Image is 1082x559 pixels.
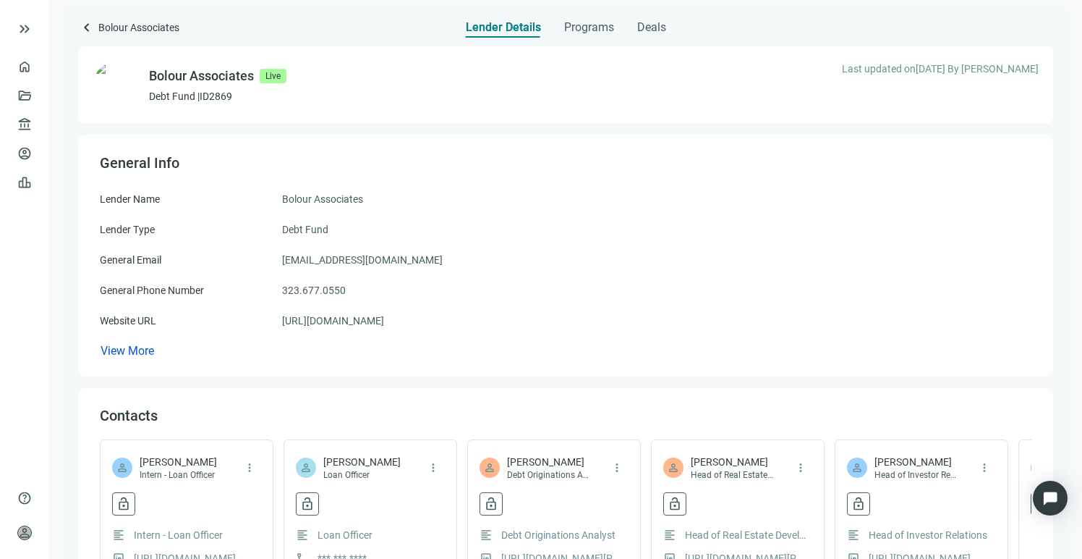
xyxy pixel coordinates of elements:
[140,469,217,481] span: Intern - Loan Officer
[605,456,629,479] button: more_vert
[282,191,363,207] span: Bolour Associates
[869,527,987,543] span: Head of Investor Relations
[17,491,32,505] span: help
[422,456,445,479] button: more_vert
[874,469,958,481] span: Head of Investor Relations
[1031,529,1044,542] span: format_align_left
[100,343,155,358] button: View More
[296,492,319,516] button: lock_open
[17,117,27,132] span: account_balance
[323,455,401,469] span: [PERSON_NAME]
[794,461,807,474] span: more_vert
[243,461,256,474] span: more_vert
[238,456,261,479] button: more_vert
[100,154,179,172] span: General Info
[874,455,958,469] span: [PERSON_NAME]
[501,527,615,543] span: Debt Originations Analyst
[282,282,346,298] span: 323.677.0550
[484,497,498,511] span: lock_open
[480,492,503,516] button: lock_open
[282,313,384,329] a: [URL][DOMAIN_NAME]
[667,461,680,474] span: person
[427,461,440,474] span: more_vert
[100,254,161,266] span: General Email
[100,193,160,205] span: Lender Name
[300,497,315,511] span: lock_open
[973,456,996,479] button: more_vert
[691,469,774,481] span: Head of Real Estate Development
[323,469,401,481] span: Loan Officer
[851,461,864,474] span: person
[483,461,496,474] span: person
[282,222,328,238] span: Debt Fund
[98,19,179,38] span: Bolour Associates
[663,492,686,516] button: lock_open
[691,455,774,469] span: [PERSON_NAME]
[116,461,129,474] span: person
[507,455,590,469] span: [PERSON_NAME]
[134,527,223,543] span: Intern - Loan Officer
[610,461,623,474] span: more_vert
[789,456,812,479] button: more_vert
[149,66,254,86] div: Bolour Associates
[112,529,125,542] span: format_align_left
[116,497,131,511] span: lock_open
[282,252,443,268] span: [EMAIL_ADDRESS][DOMAIN_NAME]
[299,461,312,474] span: person
[296,529,309,542] span: format_align_left
[100,407,158,424] span: Contacts
[140,455,217,469] span: [PERSON_NAME]
[564,20,614,35] span: Programs
[93,61,140,109] img: ad256a41-9672-4755-a1ae-9a1500191c97
[101,344,154,358] span: View More
[668,497,682,511] span: lock_open
[1031,492,1054,516] button: lock_open
[842,61,1039,77] span: Last updated on [DATE] By [PERSON_NAME]
[507,469,590,481] span: Debt Originations Analyst
[78,19,95,38] a: keyboard_arrow_left
[663,529,676,542] span: format_align_left
[17,526,32,540] span: person
[260,69,286,83] span: Live
[851,497,866,511] span: lock_open
[100,285,204,296] span: General Phone Number
[978,461,991,474] span: more_vert
[100,224,155,235] span: Lender Type
[78,19,95,36] span: keyboard_arrow_left
[16,20,33,38] button: keyboard_double_arrow_right
[480,529,493,542] span: format_align_left
[100,315,156,327] span: Website URL
[847,529,860,542] span: format_align_left
[466,20,541,35] span: Lender Details
[112,492,135,516] button: lock_open
[637,20,666,35] span: Deals
[1033,481,1068,516] div: Open Intercom Messenger
[318,527,372,543] span: Loan Officer
[685,527,808,543] span: Head of Real Estate Development
[847,492,870,516] button: lock_open
[149,89,286,104] p: Debt Fund | ID 2869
